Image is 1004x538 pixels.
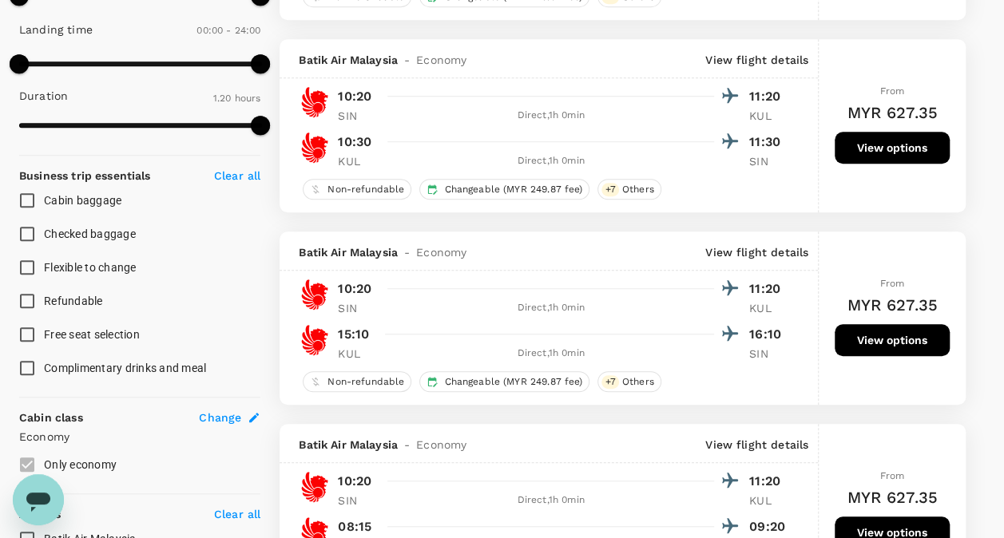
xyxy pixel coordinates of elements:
[597,179,661,200] div: +7Others
[749,517,789,536] p: 09:20
[749,279,789,299] p: 11:20
[199,409,241,425] span: Change
[847,292,938,318] h6: MYR 627.35
[299,437,398,453] span: Batik Air Malaysia
[387,300,714,316] div: Direct , 1h 0min
[44,458,117,471] span: Only economy
[601,375,618,389] span: + 7
[214,168,260,184] p: Clear all
[19,429,260,445] p: Economy
[705,437,808,453] p: View flight details
[299,324,331,356] img: OD
[338,346,378,362] p: KUL
[880,470,905,481] span: From
[398,437,416,453] span: -
[597,371,661,392] div: +7Others
[749,87,789,106] p: 11:20
[338,493,378,508] p: SIN
[835,324,950,356] button: View options
[299,244,398,260] span: Batik Air Malaysia
[44,227,136,240] span: Checked baggage
[419,371,589,392] div: Changeable (MYR 249.87 fee)
[303,371,411,392] div: Non-refundable
[419,179,589,200] div: Changeable (MYR 249.87 fee)
[749,472,789,491] p: 11:20
[44,362,206,374] span: Complimentary drinks and meal
[44,194,121,207] span: Cabin baggage
[387,493,714,508] div: Direct , 1h 0min
[44,295,103,307] span: Refundable
[387,108,714,124] div: Direct , 1h 0min
[398,244,416,260] span: -
[214,506,260,522] p: Clear all
[338,108,378,124] p: SIN
[303,179,411,200] div: Non-refundable
[338,153,378,169] p: KUL
[338,87,371,106] p: 10:20
[213,93,261,104] span: 1.20 hours
[749,108,789,124] p: KUL
[338,300,378,316] p: SIN
[299,52,398,68] span: Batik Air Malaysia
[196,25,260,36] span: 00:00 - 24:00
[338,279,371,299] p: 10:20
[299,471,331,503] img: OD
[19,411,83,424] strong: Cabin class
[299,279,331,311] img: OD
[13,474,64,525] iframe: Button to launch messaging window
[616,375,661,389] span: Others
[387,346,714,362] div: Direct , 1h 0min
[880,85,905,97] span: From
[835,132,950,164] button: View options
[749,346,789,362] p: SIN
[749,153,789,169] p: SIN
[19,22,93,38] p: Landing time
[44,328,140,341] span: Free seat selection
[321,375,411,389] span: Non-refundable
[705,244,808,260] p: View flight details
[438,375,589,389] span: Changeable (MYR 249.87 fee)
[338,325,369,344] p: 15:10
[601,183,618,196] span: + 7
[338,472,371,491] p: 10:20
[416,437,466,453] span: Economy
[749,133,789,152] p: 11:30
[749,300,789,316] p: KUL
[19,88,68,104] p: Duration
[880,278,905,289] span: From
[416,52,466,68] span: Economy
[19,169,151,182] strong: Business trip essentials
[299,132,331,164] img: OD
[438,183,589,196] span: Changeable (MYR 249.87 fee)
[387,153,714,169] div: Direct , 1h 0min
[398,52,416,68] span: -
[749,493,789,508] p: KUL
[847,485,938,510] h6: MYR 627.35
[44,261,137,274] span: Flexible to change
[338,517,371,536] p: 08:15
[705,52,808,68] p: View flight details
[416,244,466,260] span: Economy
[338,133,371,152] p: 10:30
[847,100,938,125] h6: MYR 627.35
[299,86,331,118] img: OD
[749,325,789,344] p: 16:10
[321,183,411,196] span: Non-refundable
[616,183,661,196] span: Others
